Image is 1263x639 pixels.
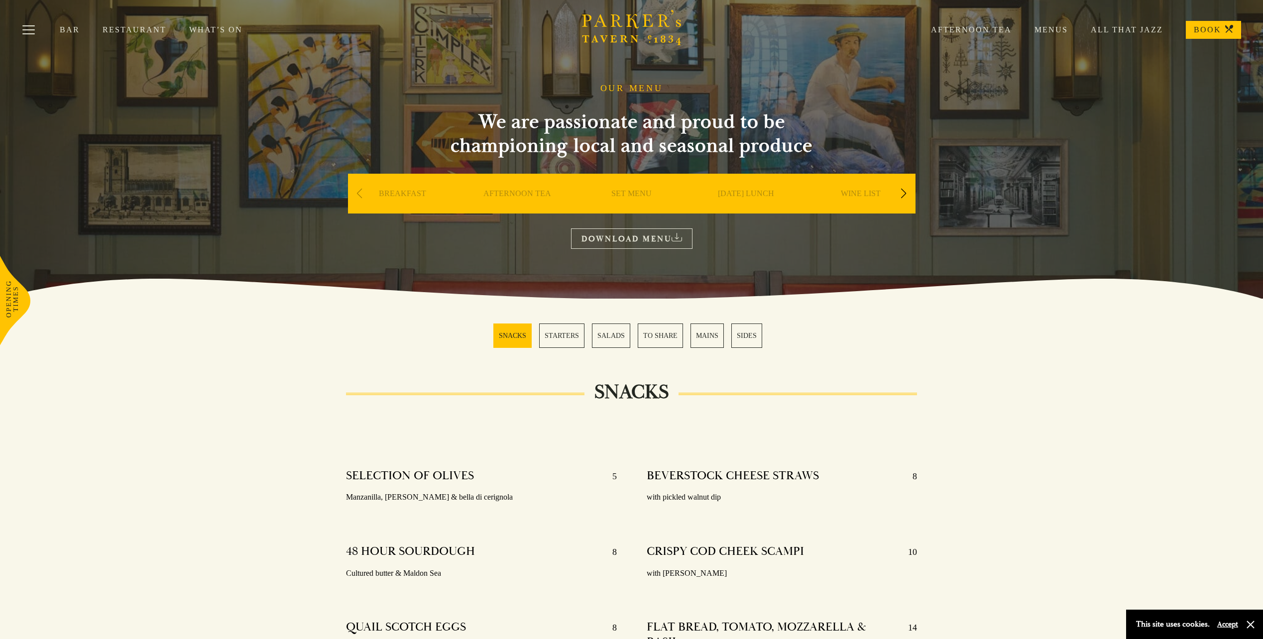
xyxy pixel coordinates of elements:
p: Cultured butter & Maldon Sea [346,566,616,581]
div: 5 / 9 [806,174,916,243]
div: 1 / 9 [348,174,458,243]
a: 2 / 6 [539,323,584,348]
h4: 48 HOUR SOURDOUGH [346,544,475,560]
a: WINE LIST [841,189,881,228]
a: AFTERNOON TEA [483,189,551,228]
a: BREAKFAST [379,189,426,228]
button: Close and accept [1246,620,1256,630]
a: 3 / 6 [592,323,630,348]
p: with [PERSON_NAME] [647,566,917,581]
h4: QUAIL SCOTCH EGGS [346,620,466,636]
a: SET MENU [611,189,652,228]
div: 2 / 9 [462,174,572,243]
button: Accept [1217,620,1238,629]
p: with pickled walnut dip [647,490,917,505]
div: 4 / 9 [691,174,801,243]
h4: SELECTION OF OLIVES [346,468,474,484]
p: 10 [898,544,917,560]
p: 5 [602,468,617,484]
p: This site uses cookies. [1136,617,1210,632]
div: Previous slide [353,183,366,205]
h2: We are passionate and proud to be championing local and seasonal produce [433,110,831,158]
a: 6 / 6 [731,323,762,348]
a: 1 / 6 [493,323,532,348]
div: 3 / 9 [577,174,687,243]
div: Next slide [897,183,911,205]
p: 8 [903,468,917,484]
a: 4 / 6 [638,323,683,348]
h1: OUR MENU [600,83,663,94]
h4: CRISPY COD CHEEK SCAMPI [647,544,804,560]
p: 8 [602,620,617,636]
p: 8 [602,544,617,560]
a: 5 / 6 [690,323,724,348]
h4: BEVERSTOCK CHEESE STRAWS [647,468,819,484]
p: Manzanilla, [PERSON_NAME] & bella di cerignola [346,490,616,505]
a: [DATE] LUNCH [718,189,774,228]
a: DOWNLOAD MENU [571,228,692,249]
h2: SNACKS [584,380,679,404]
